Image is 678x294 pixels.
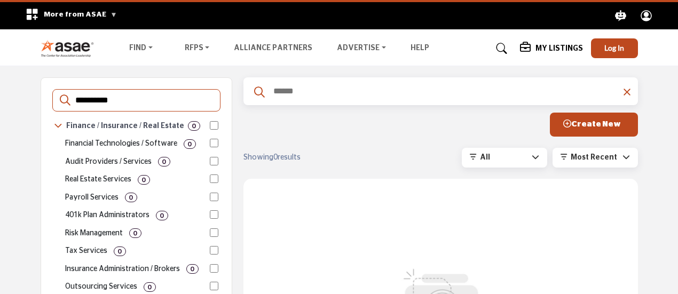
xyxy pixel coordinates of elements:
button: Create New [550,113,638,137]
div: 0 Results For Real Estate Services [138,175,150,185]
p: Insurance support and administration. [65,264,180,275]
h6: Financial management, accounting, insurance, banking, payroll, and real estate services to help o... [66,122,184,131]
a: RFPs [177,41,217,56]
input: Select Insurance Administration / Brokers [210,264,218,273]
div: 0 Results For Payroll Services [125,193,137,202]
input: Select Audit Providers / Services [210,157,218,165]
div: 0 Results For 401k Plan Administrators [156,211,168,220]
div: 0 Results For Tax Services [114,247,126,256]
p: Software for financial management. [65,138,177,149]
a: Help [411,44,429,52]
b: 0 [142,176,146,184]
a: Search [486,40,514,57]
p: 401(k) administration and retirement plans. [65,210,149,221]
input: Select Finance / Insurance / Real Estate [210,121,218,130]
span: More from ASAE [44,11,117,18]
a: Find [122,41,160,56]
b: 0 [191,265,194,273]
img: site Logo [41,39,100,57]
span: All [480,154,490,161]
div: 0 Results For Finance / Insurance / Real Estate [188,121,200,131]
p: Risk assessment and management solutions. [65,228,123,239]
input: Select Real Estate Services [210,174,218,183]
div: Showing results [243,152,362,163]
input: Select Payroll Services [210,193,218,201]
input: Search Categories [74,93,213,107]
b: 0 [160,212,164,219]
input: Select Financial Technologies / Software [210,139,218,147]
div: 0 Results For Audit Providers / Services [158,157,170,166]
div: More from ASAE [19,2,124,29]
div: 0 Results For Financial Technologies / Software [184,139,196,149]
h5: My Listings [535,44,583,53]
p: Payroll processing and management services. [65,192,119,203]
span: Create New [563,120,621,128]
span: 0 [273,154,278,161]
input: Select Tax Services [210,246,218,255]
div: 0 Results For Risk Management [129,228,141,238]
input: Select Risk Management [210,228,218,237]
input: Select 401k Plan Administrators [210,210,218,219]
p: Audit and compliance services. [65,156,152,168]
div: My Listings [520,42,583,55]
a: Advertise [329,41,393,56]
input: Select Outsourcing Services [210,282,218,290]
b: 0 [162,158,166,165]
button: Log In [591,38,638,58]
span: Most Recent [571,154,617,161]
b: 0 [133,229,137,237]
span: Log In [604,43,624,52]
div: 0 Results For Outsourcing Services [144,282,156,292]
b: 0 [148,283,152,291]
a: Alliance Partners [234,44,312,52]
b: 0 [192,122,196,130]
div: 0 Results For Insurance Administration / Brokers [186,264,199,274]
p: Business management and process outsourcing services. [65,281,137,292]
p: Tax planning and preparation services. [65,245,107,257]
p: Realtor and property management solutions. [65,174,131,185]
b: 0 [118,248,122,255]
b: 0 [188,140,192,148]
b: 0 [129,194,133,201]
